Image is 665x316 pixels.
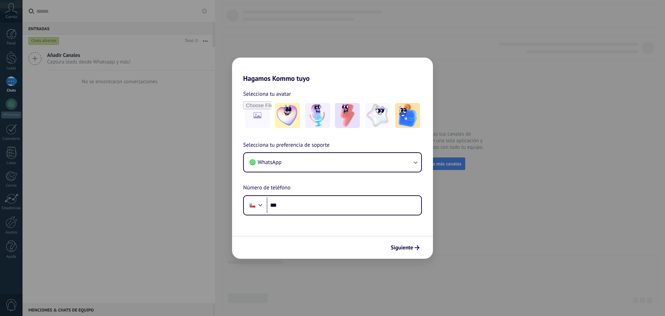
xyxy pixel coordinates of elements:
[275,103,300,128] img: -1.jpeg
[395,103,420,128] img: -5.jpeg
[335,103,360,128] img: -3.jpeg
[246,198,259,213] div: Chile: + 56
[388,242,423,254] button: Siguiente
[232,58,433,83] h2: Hagamos Kommo tuyo
[243,89,291,99] span: Selecciona tu avatar
[258,159,282,166] span: WhatsApp
[305,103,330,128] img: -2.jpeg
[243,141,330,150] span: Selecciona tu preferencia de soporte
[243,183,291,193] span: Número de teléfono
[244,153,421,172] button: WhatsApp
[365,103,390,128] img: -4.jpeg
[391,245,413,250] span: Siguiente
